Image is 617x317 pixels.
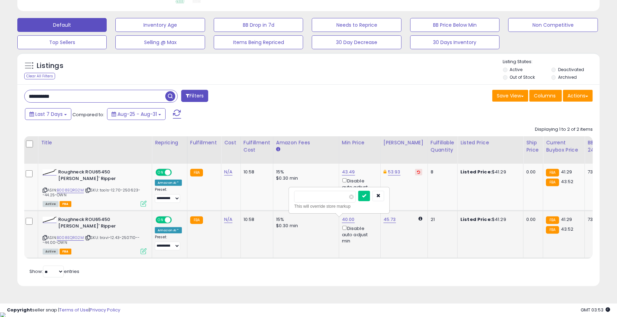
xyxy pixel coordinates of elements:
[342,177,375,197] div: Disable auto adjust min
[59,307,89,313] a: Terms of Use
[60,249,71,255] span: FBA
[342,224,375,244] div: Disable auto adjust min
[25,108,71,120] button: Last 7 Days
[460,216,492,223] b: Listed Price:
[276,175,334,181] div: $0.30 min
[171,217,182,223] span: OFF
[155,139,184,146] div: Repricing
[43,216,147,254] div: ASIN:
[57,187,84,193] a: B008EQRG2M
[7,307,120,314] div: seller snap | |
[561,169,572,175] span: 41.29
[244,139,270,154] div: Fulfillment Cost
[29,268,79,275] span: Show: entries
[43,169,56,175] img: 21r0SboUtWL._SL40_.jpg
[156,217,165,223] span: ON
[384,139,425,146] div: [PERSON_NAME]
[107,108,166,120] button: Aug-25 - Aug-31
[214,35,303,49] button: Items Being Repriced
[546,216,559,224] small: FBA
[342,169,355,175] a: 43.49
[384,216,396,223] a: 45.73
[155,187,182,203] div: Preset:
[526,139,540,154] div: Ship Price
[410,18,500,32] button: BB Price Below Min
[43,169,147,206] div: ASIN:
[24,73,55,79] div: Clear All Filters
[90,307,120,313] a: Privacy Policy
[224,216,232,223] a: N/A
[561,216,572,223] span: 41.29
[492,90,528,102] button: Save View
[72,111,104,118] span: Compared to:
[17,35,107,49] button: Top Sellers
[342,216,355,223] a: 40.00
[546,169,559,177] small: FBA
[214,18,303,32] button: BB Drop in 7d
[224,139,238,146] div: Cost
[510,67,522,72] label: Active
[510,74,535,80] label: Out of Stock
[57,235,84,241] a: B008EQRG2M
[588,139,613,154] div: BB Share 24h.
[588,169,610,175] div: 73%
[503,59,600,65] p: Listing States:
[41,139,149,146] div: Title
[276,169,334,175] div: 15%
[508,18,598,32] button: Non Competitive
[276,216,334,223] div: 15%
[37,61,63,71] h5: Listings
[431,169,452,175] div: 8
[388,169,400,175] a: 53.93
[117,111,157,118] span: Aug-25 - Aug-31
[342,139,378,146] div: Min Price
[276,139,336,146] div: Amazon Fees
[43,235,140,245] span: | SKU: travi-12.43-250710---44.00-OWN
[581,307,610,313] span: 2025-09-8 03:53 GMT
[558,67,584,72] label: Deactivated
[460,169,518,175] div: $41.29
[526,216,538,223] div: 0.00
[60,201,71,207] span: FBA
[558,74,577,80] label: Archived
[43,217,56,223] img: 21r0SboUtWL._SL40_.jpg
[43,187,140,198] span: | SKU: tools-12.70-250623--44.25-OWN
[563,90,593,102] button: Actions
[294,203,384,210] div: This will override store markup
[155,180,182,186] div: Amazon AI *
[35,111,63,118] span: Last 7 Days
[460,169,492,175] b: Listed Price:
[190,139,218,146] div: Fulfillment
[561,226,574,232] span: 43.52
[312,35,401,49] button: 30 Day Decrease
[460,139,520,146] div: Listed Price
[17,18,107,32] button: Default
[529,90,562,102] button: Columns
[244,169,268,175] div: 10.58
[155,227,182,233] div: Amazon AI *
[115,18,205,32] button: Inventory Age
[43,249,59,255] span: All listings currently available for purchase on Amazon
[171,170,182,175] span: OFF
[431,216,452,223] div: 21
[276,223,334,229] div: $0.30 min
[244,216,268,223] div: 10.58
[276,146,280,153] small: Amazon Fees.
[431,139,455,154] div: Fulfillable Quantity
[535,126,593,133] div: Displaying 1 to 2 of 2 items
[526,169,538,175] div: 0.00
[190,169,203,177] small: FBA
[224,169,232,175] a: N/A
[460,216,518,223] div: $41.29
[190,216,203,224] small: FBA
[410,35,500,49] button: 30 Days Inventory
[588,216,610,223] div: 73%
[155,235,182,250] div: Preset:
[546,139,582,154] div: Current Buybox Price
[115,35,205,49] button: Selling @ Max
[561,178,574,185] span: 43.52
[156,170,165,175] span: ON
[181,90,208,102] button: Filters
[546,179,559,186] small: FBA
[58,216,142,231] b: Roughneck ROU65450 [PERSON_NAME]' Ripper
